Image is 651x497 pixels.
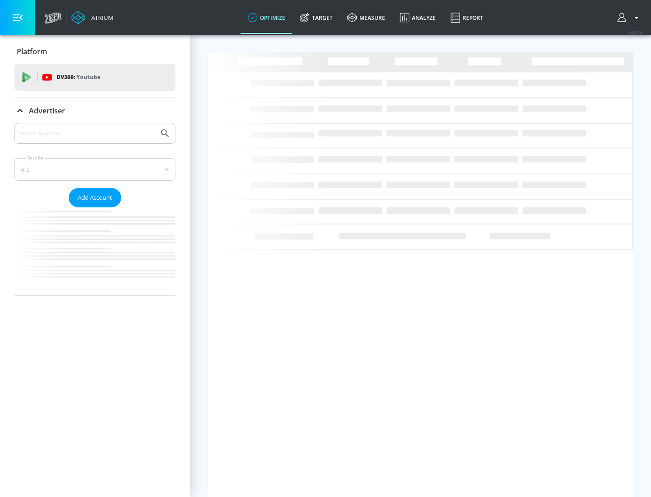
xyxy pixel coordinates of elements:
div: Platform [14,39,175,64]
div: Advertiser [14,123,175,295]
span: v 4.25.4 [629,30,642,35]
button: Add Account [69,188,121,207]
div: Atrium [88,14,113,22]
div: Advertiser [14,98,175,123]
a: measure [340,1,392,34]
p: Platform [17,47,47,56]
span: Add Account [78,192,112,203]
label: Sort By [26,155,45,161]
a: Target [292,1,340,34]
p: DV360: [57,72,100,82]
nav: list of Advertiser [14,207,175,295]
div: DV360: Youtube [14,64,175,91]
div: A-Z [14,158,175,181]
a: Report [443,1,491,34]
input: Search by name [18,127,155,139]
p: Advertiser [29,106,65,116]
p: Youtube [76,72,100,82]
a: optimize [241,1,292,34]
a: Analyze [392,1,443,34]
a: Atrium [71,11,113,24]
